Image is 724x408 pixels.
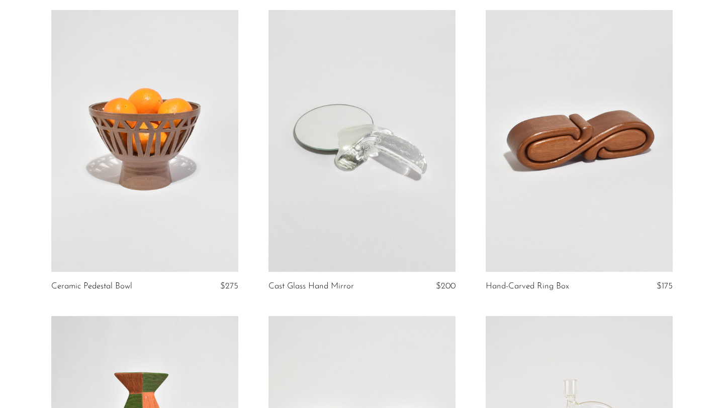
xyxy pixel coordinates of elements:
a: Ceramic Pedestal Bowl [51,282,132,291]
a: Cast Glass Hand Mirror [268,282,354,291]
span: $275 [220,282,238,290]
a: Hand-Carved Ring Box [486,282,569,291]
span: $175 [657,282,673,290]
span: $200 [436,282,456,290]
